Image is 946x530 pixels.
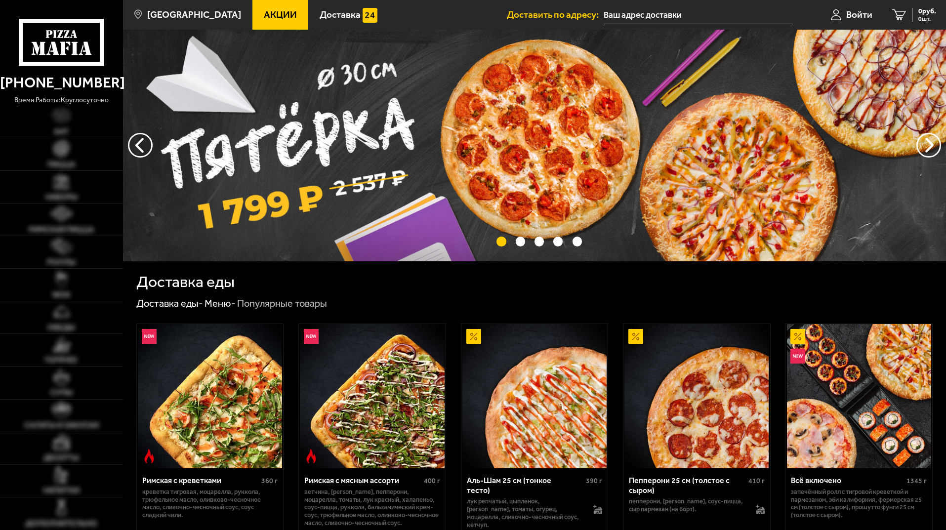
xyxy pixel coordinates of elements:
[136,274,235,290] h1: Доставка еды
[47,258,76,266] span: Роллы
[918,16,936,22] span: 0 шт.
[142,476,259,485] div: Римская с креветками
[50,389,73,397] span: Супы
[846,10,872,19] span: Войти
[790,329,805,344] img: Акционный
[790,349,805,364] img: Новинка
[467,476,584,494] div: Аль-Шам 25 см (тонкое тесто)
[304,488,440,528] p: ветчина, [PERSON_NAME], пепперони, моцарелла, томаты, лук красный, халапеньо, соус-пицца, руккола...
[461,324,608,468] a: АкционныйАль-Шам 25 см (тонкое тесто)
[363,8,377,23] img: 15daf4d41897b9f0e9f617042186c801.svg
[535,237,544,246] button: точки переключения
[623,324,770,468] a: АкционныйПепперони 25 см (толстое с сыром)
[624,324,769,468] img: Пепперони 25 см (толстое с сыром)
[45,356,78,364] span: Горячее
[918,8,936,15] span: 0 руб.
[604,6,793,24] input: Ваш адрес доставки
[43,454,79,462] span: Десерты
[304,476,421,485] div: Римская с мясным ассорти
[52,291,71,299] span: WOK
[25,520,97,528] span: Дополнительно
[916,133,941,158] button: предыдущий
[142,488,278,520] p: креветка тигровая, моцарелла, руккола, трюфельное масло, оливково-чесночное масло, сливочно-чесно...
[553,237,563,246] button: точки переключения
[573,237,582,246] button: точки переключения
[299,324,446,468] a: НовинкаОстрое блюдоРимская с мясным ассорти
[142,329,157,344] img: Новинка
[320,10,361,19] span: Доставка
[137,324,284,468] a: НовинкаОстрое блюдоРимская с креветками
[791,488,927,520] p: Запечённый ролл с тигровой креветкой и пармезаном, Эби Калифорния, Фермерская 25 см (толстое с сы...
[586,477,602,485] span: 390 г
[29,226,94,234] span: Римская пицца
[43,487,80,494] span: Напитки
[467,497,584,529] p: лук репчатый, цыпленок, [PERSON_NAME], томаты, огурец, моцарелла, сливочно-чесночный соус, кетчуп.
[47,161,75,168] span: Пицца
[300,324,444,468] img: Римская с мясным ассорти
[261,477,278,485] span: 360 г
[45,193,78,201] span: Наборы
[748,477,765,485] span: 410 г
[507,10,604,19] span: Доставить по адресу:
[237,297,327,310] div: Популярные товары
[791,476,904,485] div: Всё включено
[496,237,506,246] button: точки переключения
[142,449,157,464] img: Острое блюдо
[629,476,746,494] div: Пепперони 25 см (толстое с сыром)
[24,421,99,429] span: Салаты и закуски
[136,297,203,309] a: Доставка еды-
[54,128,69,136] span: Хит
[47,324,75,331] span: Обеды
[304,329,319,344] img: Новинка
[906,477,927,485] span: 1345 г
[629,497,746,513] p: пепперони, [PERSON_NAME], соус-пицца, сыр пармезан (на борт).
[264,10,297,19] span: Акции
[628,329,643,344] img: Акционный
[128,133,153,158] button: следующий
[462,324,607,468] img: Аль-Шам 25 см (тонкое тесто)
[205,297,236,309] a: Меню-
[466,329,481,344] img: Акционный
[787,324,931,468] img: Всё включено
[785,324,932,468] a: АкционныйНовинкаВсё включено
[516,237,525,246] button: точки переключения
[424,477,440,485] span: 400 г
[138,324,282,468] img: Римская с креветками
[147,10,241,19] span: [GEOGRAPHIC_DATA]
[304,449,319,464] img: Острое блюдо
